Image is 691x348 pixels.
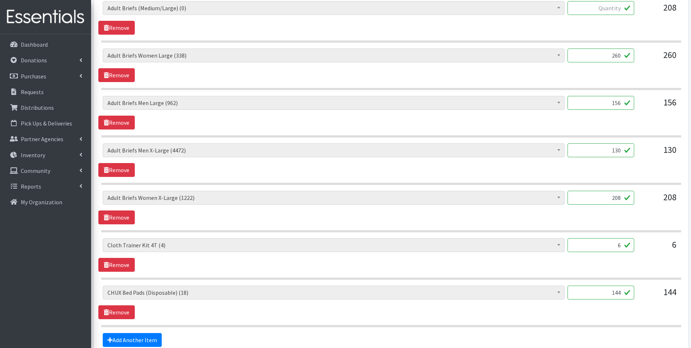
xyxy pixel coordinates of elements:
span: Adult Briefs Men X-Large (4472) [103,143,565,157]
div: 260 [640,49,676,68]
a: Community [3,163,88,178]
a: Remove [98,210,135,224]
span: Adult Briefs Women X-Large (1222) [107,193,560,203]
a: Remove [98,163,135,177]
input: Quantity [568,191,634,205]
input: Quantity [568,1,634,15]
a: Donations [3,53,88,67]
span: Adult Briefs Women Large (338) [103,49,565,62]
span: Adult Briefs Men Large (962) [103,96,565,110]
input: Quantity [568,143,634,157]
a: Purchases [3,69,88,84]
a: Remove [98,305,135,319]
span: Adult Briefs Men X-Large (4472) [107,145,560,155]
span: Cloth Trainer Kit 4T (4) [103,238,565,252]
input: Quantity [568,49,634,62]
p: Dashboard [21,41,48,48]
span: Cloth Trainer Kit 4T (4) [107,240,560,250]
p: Purchases [21,73,46,80]
p: Distributions [21,104,54,111]
a: Remove [98,258,135,272]
a: Inventory [3,148,88,162]
input: Quantity [568,96,634,110]
a: Dashboard [3,37,88,52]
a: Reports [3,179,88,194]
span: Adult Briefs (Medium/Large) (0) [103,1,565,15]
a: Partner Agencies [3,132,88,146]
p: Partner Agencies [21,135,63,143]
img: HumanEssentials [3,5,88,29]
a: Remove [98,116,135,129]
a: Requests [3,85,88,99]
a: Remove [98,21,135,35]
span: Adult Briefs Women Large (338) [107,50,560,61]
div: 208 [640,1,676,21]
p: Community [21,167,50,174]
p: Reports [21,183,41,190]
div: 6 [640,238,676,258]
a: My Organization [3,195,88,209]
p: Requests [21,88,44,96]
div: 156 [640,96,676,116]
span: Adult Briefs (Medium/Large) (0) [107,3,560,13]
a: Distributions [3,100,88,115]
a: Pick Ups & Deliveries [3,116,88,131]
span: CHUX Bed Pads (Disposable) (18) [103,286,565,299]
span: CHUX Bed Pads (Disposable) (18) [107,287,560,298]
input: Quantity [568,238,634,252]
a: Add Another Item [103,333,162,347]
p: Inventory [21,151,45,159]
div: 130 [640,143,676,163]
a: Remove [98,68,135,82]
p: Donations [21,57,47,64]
span: Adult Briefs Men Large (962) [107,98,560,108]
input: Quantity [568,286,634,299]
p: My Organization [21,198,62,206]
div: 208 [640,191,676,210]
p: Pick Ups & Deliveries [21,120,72,127]
div: 144 [640,286,676,305]
span: Adult Briefs Women X-Large (1222) [103,191,565,205]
